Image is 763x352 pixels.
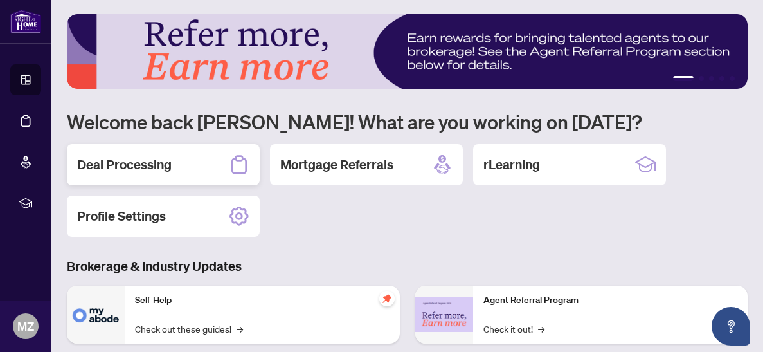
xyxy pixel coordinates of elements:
[67,109,748,134] h1: Welcome back [PERSON_NAME]! What are you working on [DATE]?
[135,322,243,336] a: Check out these guides!→
[67,257,748,275] h3: Brokerage & Industry Updates
[719,76,724,81] button: 4
[483,156,540,174] h2: rLearning
[67,286,125,344] img: Self-Help
[709,76,714,81] button: 3
[10,10,41,33] img: logo
[67,14,748,89] img: Slide 0
[483,293,738,308] p: Agent Referral Program
[379,291,395,306] span: pushpin
[699,76,704,81] button: 2
[280,156,393,174] h2: Mortgage Referrals
[77,156,172,174] h2: Deal Processing
[17,317,34,335] span: MZ
[237,322,243,336] span: →
[673,76,694,81] button: 1
[135,293,390,308] p: Self-Help
[712,307,750,346] button: Open asap
[730,76,735,81] button: 5
[483,322,544,336] a: Check it out!→
[77,207,166,225] h2: Profile Settings
[415,297,473,332] img: Agent Referral Program
[538,322,544,336] span: →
